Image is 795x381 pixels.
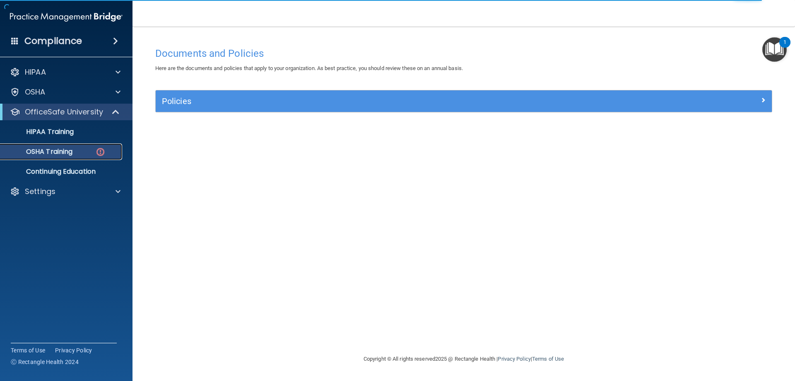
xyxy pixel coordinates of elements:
a: HIPAA [10,67,120,77]
h4: Compliance [24,35,82,47]
a: Policies [162,95,766,108]
h4: Documents and Policies [155,48,772,59]
img: danger-circle.6113f641.png [95,147,106,157]
h5: Policies [162,97,612,106]
p: OSHA Training [5,148,72,156]
span: Ⓒ Rectangle Health 2024 [11,358,79,366]
p: OSHA [25,87,46,97]
button: Open Resource Center, 1 new notification [762,37,787,62]
p: HIPAA Training [5,128,74,136]
p: Settings [25,187,55,197]
a: Settings [10,187,120,197]
a: OfficeSafe University [10,107,120,117]
a: Terms of Use [532,356,564,362]
a: Privacy Policy [498,356,530,362]
div: Copyright © All rights reserved 2025 @ Rectangle Health | | [313,346,615,372]
a: Terms of Use [11,346,45,354]
p: OfficeSafe University [25,107,103,117]
img: PMB logo [10,9,123,25]
p: Continuing Education [5,167,118,176]
span: Here are the documents and policies that apply to your organization. As best practice, you should... [155,65,463,71]
p: HIPAA [25,67,46,77]
a: OSHA [10,87,120,97]
div: 1 [783,42,786,53]
a: Privacy Policy [55,346,92,354]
